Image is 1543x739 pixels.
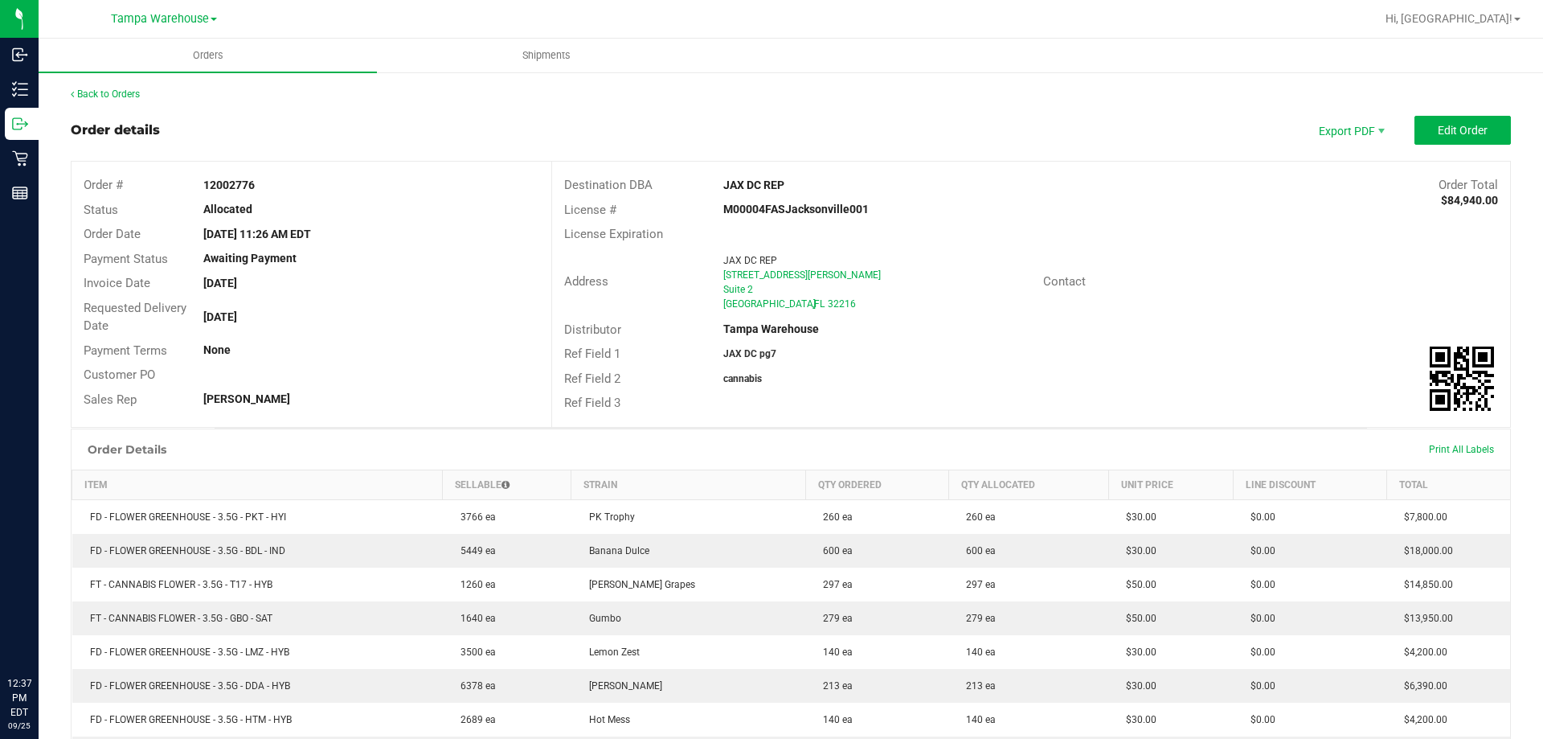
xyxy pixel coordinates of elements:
[203,252,297,265] strong: Awaiting Payment
[564,322,621,337] span: Distributor
[501,48,592,63] span: Shipments
[958,613,996,624] span: 279 ea
[564,203,616,217] span: License #
[12,116,28,132] inline-svg: Outbound
[452,714,496,725] span: 2689 ea
[815,613,853,624] span: 279 ea
[958,680,996,692] span: 213 ea
[452,579,496,590] span: 1260 ea
[1302,116,1398,145] span: Export PDF
[12,47,28,63] inline-svg: Inbound
[82,647,289,658] span: FD - FLOWER GREENHOUSE - 3.5G - LMZ - HYB
[815,511,853,523] span: 260 ea
[1108,470,1233,499] th: Unit Price
[203,310,237,323] strong: [DATE]
[1396,511,1447,523] span: $7,800.00
[958,647,996,658] span: 140 ea
[814,298,825,310] span: FL
[7,720,31,732] p: 09/25
[564,178,653,192] span: Destination DBA
[84,367,155,382] span: Customer PO
[1438,124,1488,137] span: Edit Order
[1242,511,1275,523] span: $0.00
[815,579,853,590] span: 297 ea
[84,343,167,358] span: Payment Terms
[111,12,209,26] span: Tampa Warehouse
[1414,116,1511,145] button: Edit Order
[1396,613,1453,624] span: $13,950.00
[1441,194,1498,207] strong: $84,940.00
[723,284,753,295] span: Suite 2
[581,714,630,725] span: Hot Mess
[723,348,776,359] strong: JAX DC pg7
[203,392,290,405] strong: [PERSON_NAME]
[815,545,853,556] span: 600 ea
[1233,470,1386,499] th: Line Discount
[12,185,28,201] inline-svg: Reports
[958,714,996,725] span: 140 ea
[377,39,715,72] a: Shipments
[1439,178,1498,192] span: Order Total
[812,298,814,310] span: ,
[1396,647,1447,658] span: $4,200.00
[72,470,443,499] th: Item
[581,511,635,523] span: PK Trophy
[1242,714,1275,725] span: $0.00
[723,373,762,384] strong: cannabis
[815,714,853,725] span: 140 ea
[443,470,571,499] th: Sellable
[581,545,649,556] span: Banana Dulce
[1396,680,1447,692] span: $6,390.00
[1396,579,1453,590] span: $14,850.00
[452,613,496,624] span: 1640 ea
[723,179,784,191] strong: JAX DC REP
[88,443,166,456] h1: Order Details
[452,647,496,658] span: 3500 ea
[82,613,272,624] span: FT - CANNABIS FLOWER - 3.5G - GBO - SAT
[7,676,31,720] p: 12:37 PM EDT
[1118,579,1156,590] span: $50.00
[1386,470,1510,499] th: Total
[958,511,996,523] span: 260 ea
[815,680,853,692] span: 213 ea
[82,579,272,590] span: FT - CANNABIS FLOWER - 3.5G - T17 - HYB
[171,48,245,63] span: Orders
[581,647,640,658] span: Lemon Zest
[84,252,168,266] span: Payment Status
[1242,647,1275,658] span: $0.00
[84,227,141,241] span: Order Date
[805,470,948,499] th: Qty Ordered
[84,178,123,192] span: Order #
[1385,12,1512,25] span: Hi, [GEOGRAPHIC_DATA]!
[1242,579,1275,590] span: $0.00
[12,81,28,97] inline-svg: Inventory
[564,396,620,410] span: Ref Field 3
[452,680,496,692] span: 6378 ea
[1118,714,1156,725] span: $30.00
[39,39,377,72] a: Orders
[1396,714,1447,725] span: $4,200.00
[84,392,137,407] span: Sales Rep
[203,203,252,216] strong: Allocated
[84,301,186,334] span: Requested Delivery Date
[203,343,231,356] strong: None
[1118,647,1156,658] span: $30.00
[1118,680,1156,692] span: $30.00
[581,613,621,624] span: Gumbo
[71,88,140,100] a: Back to Orders
[452,511,496,523] span: 3766 ea
[564,347,620,361] span: Ref Field 1
[84,276,150,290] span: Invoice Date
[723,255,777,266] span: JAX DC REP
[452,545,496,556] span: 5449 ea
[82,511,286,523] span: FD - FLOWER GREENHOUSE - 3.5G - PKT - HYI
[203,277,237,289] strong: [DATE]
[571,470,805,499] th: Strain
[203,228,311,240] strong: [DATE] 11:26 AM EDT
[82,545,285,556] span: FD - FLOWER GREENHOUSE - 3.5G - BDL - IND
[723,269,881,281] span: [STREET_ADDRESS][PERSON_NAME]
[828,298,856,310] span: 32216
[948,470,1108,499] th: Qty Allocated
[723,203,869,216] strong: M00004FASJacksonville001
[16,610,64,659] iframe: Resource center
